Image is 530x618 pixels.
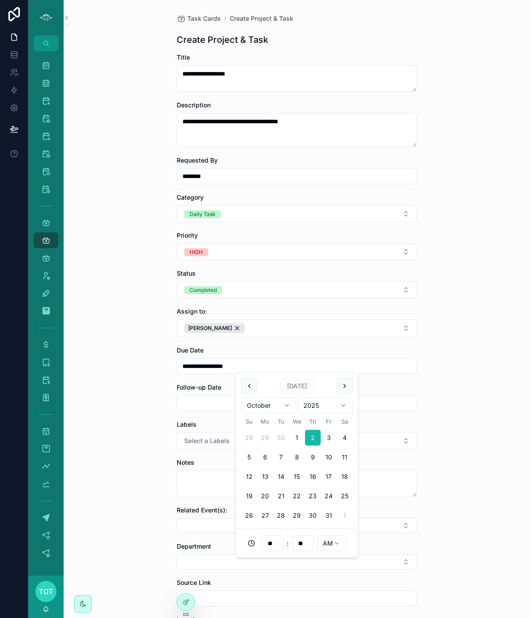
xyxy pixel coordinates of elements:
div: : [241,535,352,552]
button: Saturday, October 18th, 2025 [337,469,352,485]
th: Sunday [241,417,257,426]
button: Sunday, October 26th, 2025 [241,508,257,523]
th: Wednesday [289,417,305,426]
button: Saturday, October 11th, 2025 [337,449,352,465]
button: Sunday, September 28th, 2025 [241,430,257,446]
button: Select Button [177,243,417,260]
a: Create Project & Task [230,14,293,23]
div: Daily Task [189,210,216,218]
span: Notes [177,459,194,466]
button: Friday, October 10th, 2025 [321,449,337,465]
div: HIGH [189,248,203,256]
button: Monday, October 20th, 2025 [257,488,273,504]
span: Labels [177,421,197,428]
button: Select Button [177,281,417,298]
span: Related Event(s): [177,506,227,514]
button: Select Button [177,518,417,533]
th: Monday [257,417,273,426]
div: Completed [189,286,217,294]
button: Friday, October 17th, 2025 [321,469,337,485]
button: Sunday, October 5th, 2025 [241,449,257,465]
button: Thursday, October 23rd, 2025 [305,488,321,504]
button: Monday, October 6th, 2025 [257,449,273,465]
span: [PERSON_NAME] [188,325,232,332]
table: October 2025 [241,417,352,523]
button: Unselect 19 [184,323,245,333]
a: Task Cards [177,14,221,23]
img: App logo [39,11,53,25]
button: Select Button [177,432,417,449]
button: Thursday, October 30th, 2025 [305,508,321,523]
button: Sunday, October 19th, 2025 [241,488,257,504]
span: Follow-up Date [177,383,221,391]
button: Friday, October 24th, 2025 [321,488,337,504]
button: Wednesday, October 22nd, 2025 [289,488,305,504]
button: Thursday, October 9th, 2025 [305,449,321,465]
button: Wednesday, October 15th, 2025 [289,469,305,485]
button: Tuesday, October 14th, 2025 [273,469,289,485]
span: Department [177,542,211,550]
button: Saturday, October 4th, 2025 [337,430,352,446]
button: Today, Thursday, October 2nd, 2025, selected [305,430,321,446]
span: Task Cards [187,14,221,23]
span: Select a Labels [184,436,230,445]
span: Requested By [177,156,218,164]
button: Wednesday, October 8th, 2025 [289,449,305,465]
button: Saturday, October 25th, 2025 [337,488,352,504]
th: Friday [321,417,337,426]
span: Assign to: [177,307,207,315]
th: Saturday [337,417,352,426]
button: Tuesday, September 30th, 2025 [273,430,289,446]
th: Tuesday [273,417,289,426]
button: Tuesday, October 21st, 2025 [273,488,289,504]
button: Friday, October 3rd, 2025 [321,430,337,446]
span: Priority [177,231,198,239]
button: Sunday, October 12th, 2025 [241,469,257,485]
span: Description [177,101,211,109]
span: Source Link [177,579,211,586]
span: Title [177,53,190,61]
button: Tuesday, October 7th, 2025 [273,449,289,465]
button: Tuesday, October 28th, 2025 [273,508,289,523]
button: Friday, October 31st, 2025 [321,508,337,523]
button: Saturday, November 1st, 2025 [337,508,352,523]
span: Status [177,269,196,277]
th: Thursday [305,417,321,426]
button: Select Button [177,554,417,569]
span: TOT [39,586,53,597]
button: Thursday, October 16th, 2025 [305,469,321,485]
button: Select Button [177,205,417,222]
button: Monday, September 29th, 2025 [257,430,273,446]
button: Monday, October 27th, 2025 [257,508,273,523]
span: Category [177,193,204,201]
div: scrollable content [28,51,64,573]
button: Monday, October 13th, 2025 [257,469,273,485]
span: Due Date [177,346,204,354]
button: Select Button [177,319,417,337]
button: Wednesday, October 29th, 2025 [289,508,305,523]
h1: Create Project & Task [177,34,268,46]
button: Wednesday, October 1st, 2025 [289,430,305,446]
